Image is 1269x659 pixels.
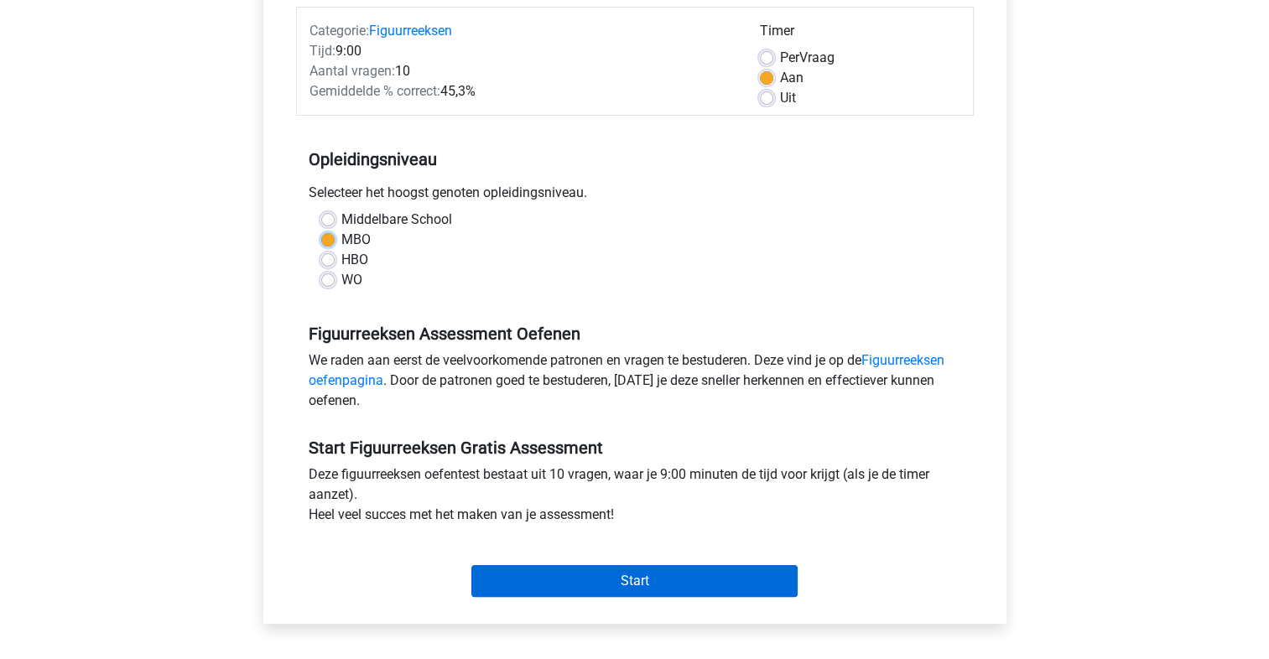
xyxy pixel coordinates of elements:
div: Selecteer het hoogst genoten opleidingsniveau. [296,183,974,210]
div: 9:00 [297,41,747,61]
input: Start [471,565,798,597]
span: Tijd: [309,43,335,59]
span: Categorie: [309,23,369,39]
label: Middelbare School [341,210,452,230]
span: Gemiddelde % correct: [309,83,440,99]
label: WO [341,270,362,290]
h5: Figuurreeksen Assessment Oefenen [309,324,961,344]
a: Figuurreeksen [369,23,452,39]
div: Timer [760,21,960,48]
label: Vraag [780,48,835,68]
label: HBO [341,250,368,270]
h5: Opleidingsniveau [309,143,961,176]
label: Aan [780,68,804,88]
label: MBO [341,230,371,250]
span: Aantal vragen: [309,63,395,79]
div: 10 [297,61,747,81]
label: Uit [780,88,796,108]
h5: Start Figuurreeksen Gratis Assessment [309,438,961,458]
div: Deze figuurreeksen oefentest bestaat uit 10 vragen, waar je 9:00 minuten de tijd voor krijgt (als... [296,464,974,532]
div: 45,3% [297,81,747,101]
div: We raden aan eerst de veelvoorkomende patronen en vragen te bestuderen. Deze vind je op de . Door... [296,350,974,418]
span: Per [780,49,799,65]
